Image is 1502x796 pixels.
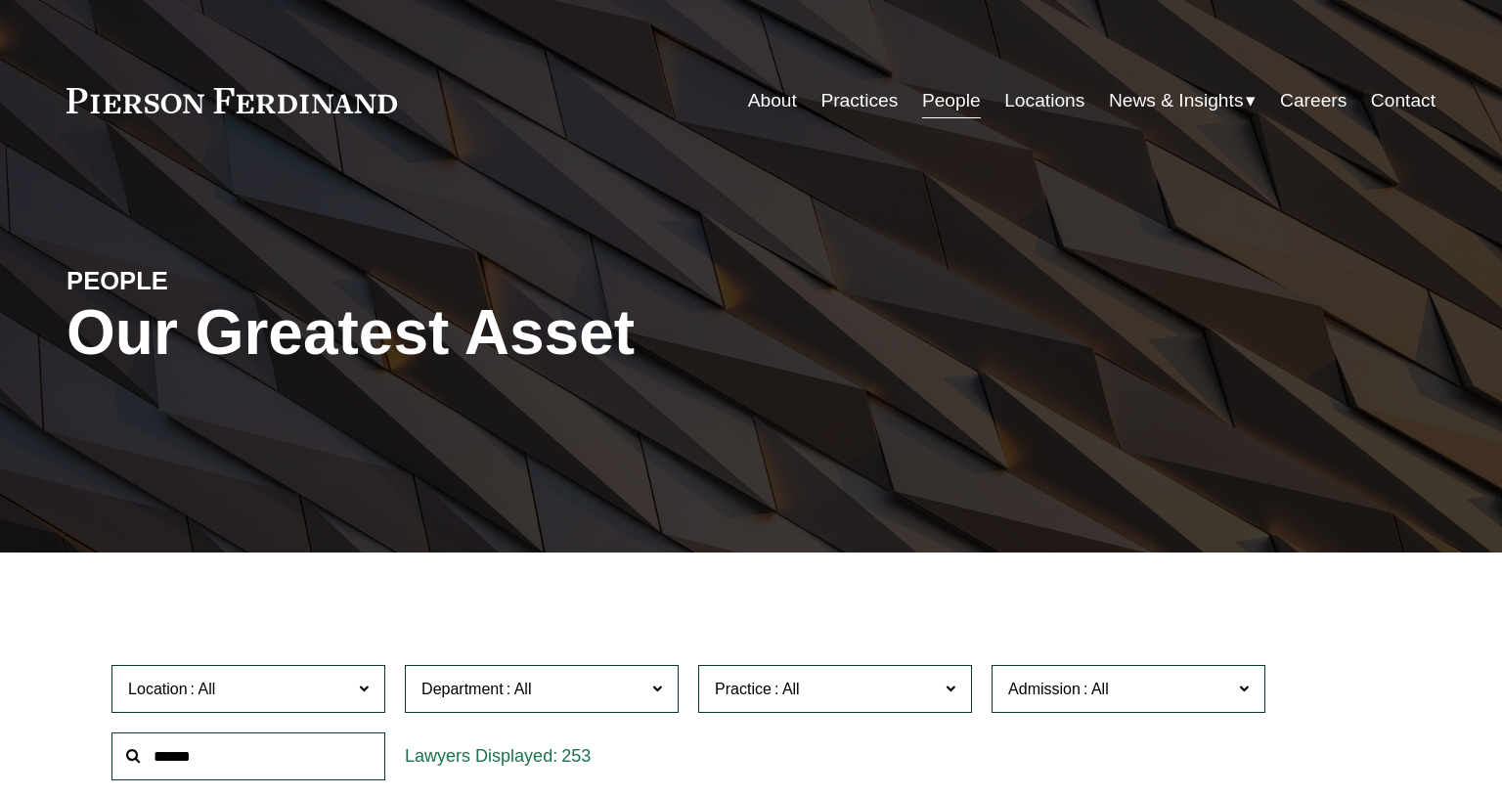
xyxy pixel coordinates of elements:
[715,681,772,697] span: Practice
[1109,82,1257,119] a: folder dropdown
[922,82,981,119] a: People
[1008,681,1081,697] span: Admission
[561,746,591,766] span: 253
[748,82,797,119] a: About
[421,681,504,697] span: Department
[1004,82,1084,119] a: Locations
[66,297,979,369] h1: Our Greatest Asset
[128,681,188,697] span: Location
[820,82,898,119] a: Practices
[66,265,409,296] h4: PEOPLE
[1371,82,1436,119] a: Contact
[1280,82,1347,119] a: Careers
[1109,84,1244,118] span: News & Insights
